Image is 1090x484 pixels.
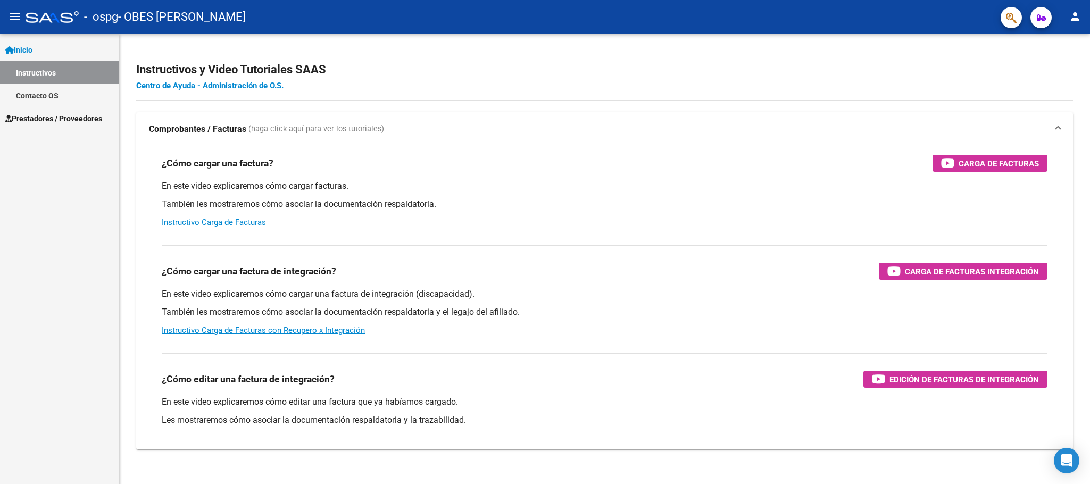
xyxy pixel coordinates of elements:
[162,180,1047,192] p: En este video explicaremos cómo cargar facturas.
[5,113,102,124] span: Prestadores / Proveedores
[162,264,336,279] h3: ¿Cómo cargar una factura de integración?
[889,373,1039,386] span: Edición de Facturas de integración
[162,396,1047,408] p: En este video explicaremos cómo editar una factura que ya habíamos cargado.
[5,44,32,56] span: Inicio
[933,155,1047,172] button: Carga de Facturas
[162,218,266,227] a: Instructivo Carga de Facturas
[959,157,1039,170] span: Carga de Facturas
[162,372,335,387] h3: ¿Cómo editar una factura de integración?
[162,156,273,171] h3: ¿Cómo cargar una factura?
[136,112,1073,146] mat-expansion-panel-header: Comprobantes / Facturas (haga click aquí para ver los tutoriales)
[248,123,384,135] span: (haga click aquí para ver los tutoriales)
[879,263,1047,280] button: Carga de Facturas Integración
[84,5,118,29] span: - ospg
[9,10,21,23] mat-icon: menu
[162,326,365,335] a: Instructivo Carga de Facturas con Recupero x Integración
[136,60,1073,80] h2: Instructivos y Video Tutoriales SAAS
[162,288,1047,300] p: En este video explicaremos cómo cargar una factura de integración (discapacidad).
[162,306,1047,318] p: También les mostraremos cómo asociar la documentación respaldatoria y el legajo del afiliado.
[149,123,246,135] strong: Comprobantes / Facturas
[136,146,1073,449] div: Comprobantes / Facturas (haga click aquí para ver los tutoriales)
[162,198,1047,210] p: También les mostraremos cómo asociar la documentación respaldatoria.
[905,265,1039,278] span: Carga de Facturas Integración
[136,81,284,90] a: Centro de Ayuda - Administración de O.S.
[162,414,1047,426] p: Les mostraremos cómo asociar la documentación respaldatoria y la trazabilidad.
[1069,10,1081,23] mat-icon: person
[863,371,1047,388] button: Edición de Facturas de integración
[118,5,246,29] span: - OBES [PERSON_NAME]
[1054,448,1079,473] div: Open Intercom Messenger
